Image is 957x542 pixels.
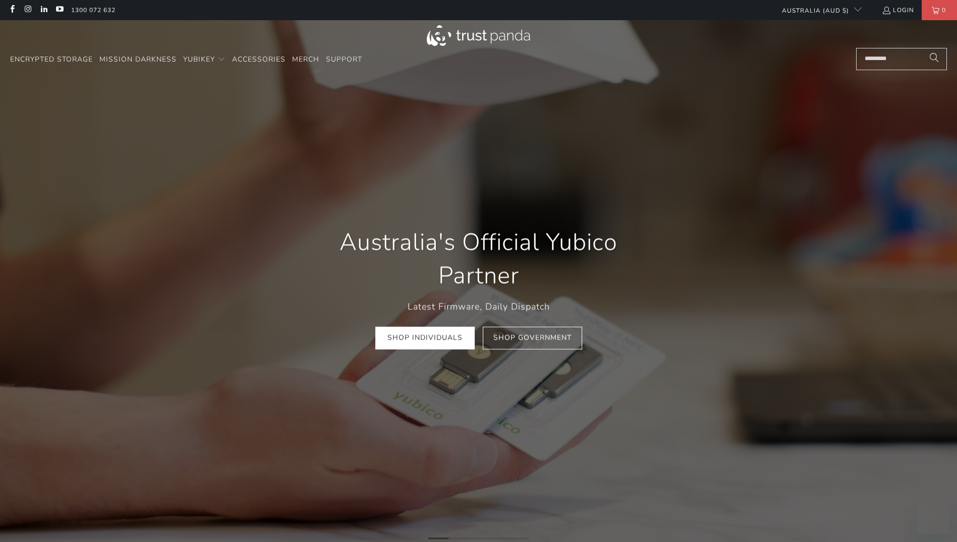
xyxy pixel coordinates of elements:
li: Page dot 5 [509,537,529,539]
a: Trust Panda Australia on LinkedIn [39,6,48,14]
iframe: Button to launch messaging window [917,502,949,534]
li: Page dot 2 [448,537,469,539]
li: Page dot 1 [428,537,448,539]
a: Accessories [232,48,286,72]
summary: YubiKey [183,48,226,72]
input: Search... [856,48,947,70]
span: Merch [292,55,319,64]
li: Page dot 4 [489,537,509,539]
button: Search [922,48,947,70]
a: Login [882,5,914,16]
a: Encrypted Storage [10,48,93,72]
img: Trust Panda Australia [427,25,530,46]
a: Mission Darkness [99,48,177,72]
a: Trust Panda Australia on YouTube [55,6,64,14]
p: Latest Firmware, Daily Dispatch [312,300,645,314]
span: Encrypted Storage [10,55,93,64]
h1: Australia's Official Yubico Partner [312,226,645,292]
span: Mission Darkness [99,55,177,64]
a: Shop Government [483,327,582,350]
a: Trust Panda Australia on Instagram [23,6,32,14]
li: Page dot 3 [469,537,489,539]
a: Trust Panda Australia on Facebook [8,6,16,14]
span: YubiKey [183,55,215,64]
a: Support [326,48,362,72]
nav: Translation missing: en.navigation.header.main_nav [10,48,362,72]
a: Shop Individuals [375,327,475,350]
span: Support [326,55,362,64]
a: 1300 072 632 [71,5,116,16]
a: Merch [292,48,319,72]
span: Accessories [232,55,286,64]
